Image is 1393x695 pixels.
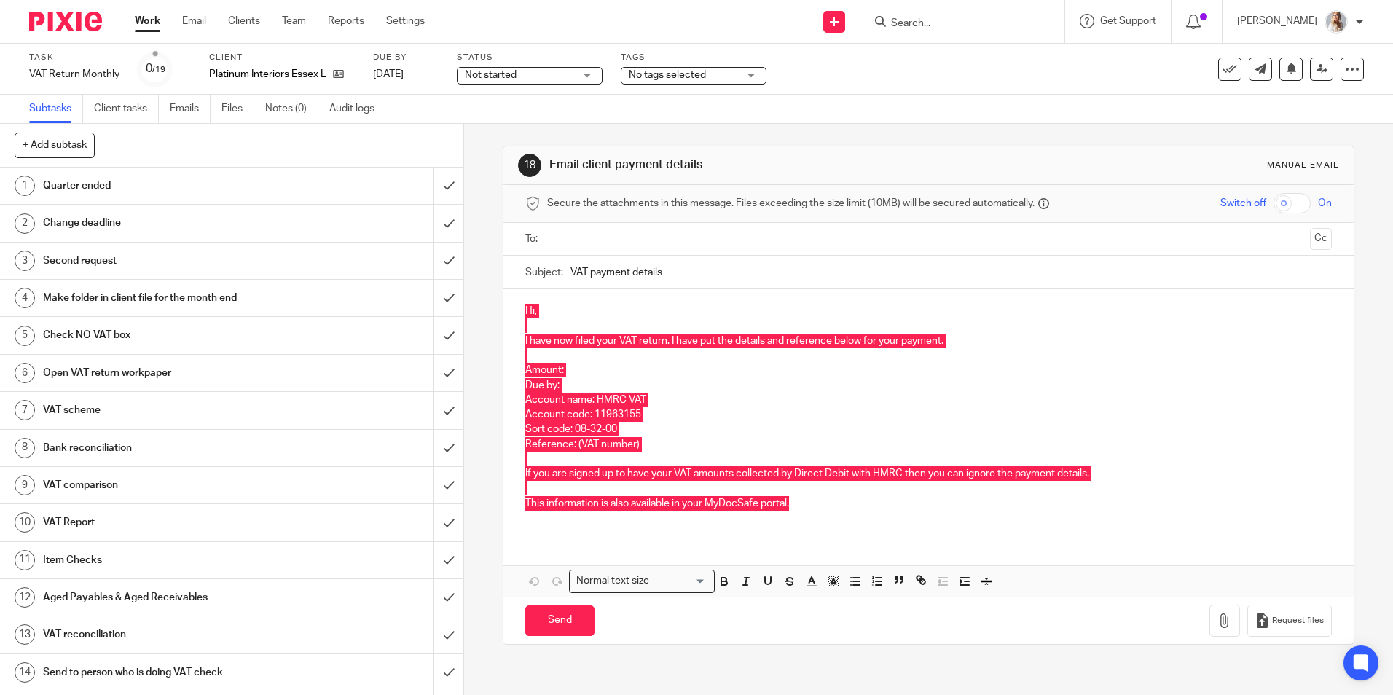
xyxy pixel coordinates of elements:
[43,399,294,421] h1: VAT scheme
[265,95,318,123] a: Notes (0)
[525,265,563,280] label: Subject:
[43,511,294,533] h1: VAT Report
[15,475,35,495] div: 9
[890,17,1021,31] input: Search
[1272,615,1324,627] span: Request files
[43,212,294,234] h1: Change deadline
[15,587,35,608] div: 12
[621,52,766,63] label: Tags
[15,288,35,308] div: 4
[373,52,439,63] label: Due by
[1325,10,1348,34] img: IMG_9968.jpg
[573,573,652,589] span: Normal text size
[43,474,294,496] h1: VAT comparison
[549,157,960,173] h1: Email client payment details
[43,437,294,459] h1: Bank reconciliation
[457,52,603,63] label: Status
[15,251,35,271] div: 3
[43,175,294,197] h1: Quarter ended
[373,69,404,79] span: [DATE]
[135,14,160,28] a: Work
[525,466,1331,481] p: If you are signed up to have your VAT amounts collected by Direct Debit with HMRC then you can ig...
[525,407,1331,422] p: Account code: 11963155
[146,60,165,77] div: 0
[29,95,83,123] a: Subtasks
[29,52,119,63] label: Task
[15,133,95,157] button: + Add subtask
[525,232,541,246] label: To:
[15,550,35,570] div: 11
[525,422,1331,436] p: Sort code: 08-32-00
[386,14,425,28] a: Settings
[43,287,294,309] h1: Make folder in client file for the month end
[1318,196,1332,211] span: On
[15,363,35,383] div: 6
[228,14,260,28] a: Clients
[15,624,35,645] div: 13
[43,586,294,608] h1: Aged Payables & Aged Receivables
[43,362,294,384] h1: Open VAT return workpaper
[629,70,706,80] span: No tags selected
[43,250,294,272] h1: Second request
[525,378,1331,408] p: Due by: Account name: HMRC VAT
[43,324,294,346] h1: Check NO VAT box
[525,363,1331,377] p: Amount:
[221,95,254,123] a: Files
[1247,605,1332,637] button: Request files
[29,12,102,31] img: Pixie
[43,661,294,683] h1: Send to person who is doing VAT check
[518,154,541,177] div: 18
[328,14,364,28] a: Reports
[654,573,706,589] input: Search for option
[525,304,1331,318] p: Hi,
[15,662,35,683] div: 14
[465,70,517,80] span: Not started
[209,52,355,63] label: Client
[1237,14,1317,28] p: [PERSON_NAME]
[525,496,1331,511] p: This information is also available in your MyDocSafe portal.
[1310,228,1332,250] button: Cc
[1220,196,1266,211] span: Switch off
[15,438,35,458] div: 8
[525,437,1331,452] p: Reference: (VAT number)
[94,95,159,123] a: Client tasks
[209,67,326,82] p: Platinum Interiors Essex Ltd
[170,95,211,123] a: Emails
[547,196,1035,211] span: Secure the attachments in this message. Files exceeding the size limit (10MB) will be secured aut...
[1100,16,1156,26] span: Get Support
[43,549,294,571] h1: Item Checks
[1267,160,1339,171] div: Manual email
[182,14,206,28] a: Email
[15,176,35,196] div: 1
[152,66,165,74] small: /19
[15,213,35,234] div: 2
[329,95,385,123] a: Audit logs
[282,14,306,28] a: Team
[525,605,595,637] input: Send
[15,326,35,346] div: 5
[569,570,715,592] div: Search for option
[43,624,294,645] h1: VAT reconciliation
[15,400,35,420] div: 7
[29,67,119,82] div: VAT Return Monthly
[15,512,35,533] div: 10
[525,334,1331,348] p: I have now filed your VAT return. I have put the details and reference below for your payment.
